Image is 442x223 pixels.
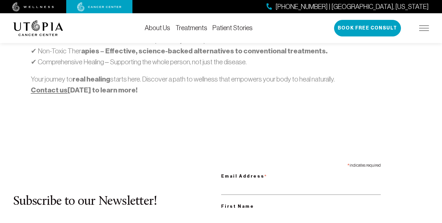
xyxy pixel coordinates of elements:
[334,20,401,36] button: Book Free Consult
[81,47,327,55] strong: apies – Effective, science-backed alternatives to conventional treatments.
[221,169,381,181] label: Email Address
[213,24,253,31] a: Patient Stories
[267,2,429,12] a: [PHONE_NUMBER] | [GEOGRAPHIC_DATA], [US_STATE]
[175,24,207,31] a: Treatments
[12,2,54,12] img: wellness
[73,75,110,84] strong: real healing
[13,20,63,36] img: logo
[31,74,411,95] p: Your journey to starts here. Discover a path to wellness that empowers your body to heal naturally.
[419,26,429,31] img: icon-hamburger
[13,195,221,209] h2: Subscribe to our Newsletter!
[37,36,98,45] strong: Personalized Care
[31,86,68,94] a: Contact us
[77,2,122,12] img: cancer center
[221,202,381,210] label: First Name
[275,2,429,12] span: [PHONE_NUMBER] | [GEOGRAPHIC_DATA], [US_STATE]
[221,160,381,169] div: indicates required
[31,86,137,94] strong: [DATE] to learn more!
[145,24,170,31] a: About Us
[31,35,411,67] p: ✔ – Tailored treatment plans for your unique needs. ✔ Non-Toxic Ther ✔ Comprehensive Healing – Su...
